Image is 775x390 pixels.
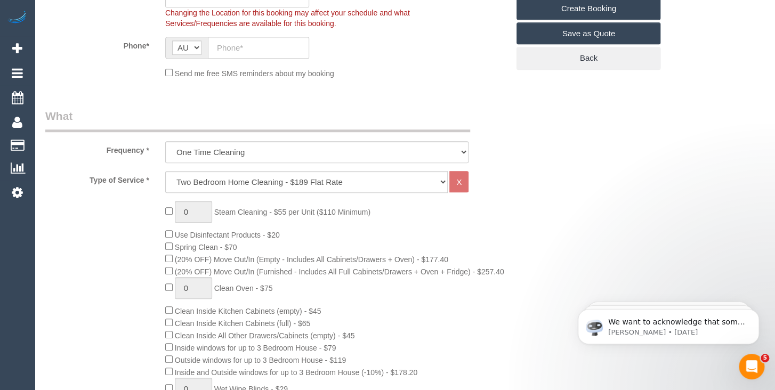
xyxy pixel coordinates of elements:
span: Clean Inside Kitchen Cabinets (full) - $65 [175,319,310,328]
label: Phone* [37,37,157,51]
a: Back [516,47,660,69]
span: Steam Cleaning - $55 per Unit ($110 Minimum) [214,208,370,216]
span: Use Disinfectant Products - $20 [175,231,280,239]
legend: What [45,108,470,132]
a: Save as Quote [516,22,660,45]
span: Outside windows for up to 3 Bedroom House - $119 [175,356,346,364]
span: Inside and Outside windows for up to 3 Bedroom House (-10%) - $178.20 [175,368,417,377]
label: Frequency * [37,141,157,156]
span: Clean Inside Kitchen Cabinets (empty) - $45 [175,307,321,315]
span: We want to acknowledge that some users may be experiencing lag or slower performance in our softw... [46,31,183,177]
img: Automaid Logo [6,11,28,26]
iframe: Intercom live chat [739,354,764,379]
iframe: Intercom notifications message [562,287,775,361]
span: Spring Clean - $70 [175,243,237,251]
span: Clean Oven - $75 [214,284,273,292]
p: Message from Ellie, sent 1w ago [46,41,184,51]
label: Type of Service * [37,171,157,185]
span: Changing the Location for this booking may affect your schedule and what Services/Frequencies are... [165,9,410,28]
span: (20% OFF) Move Out/In (Furnished - Includes All Full Cabinets/Drawers + Oven + Fridge) - $257.40 [175,267,504,276]
span: Clean Inside All Other Drawers/Cabinets (empty) - $45 [175,331,355,340]
span: (20% OFF) Move Out/In (Empty - Includes All Cabinets/Drawers + Oven) - $177.40 [175,255,448,264]
span: 5 [761,354,769,362]
span: Inside windows for up to 3 Bedroom House - $79 [175,344,336,352]
input: Phone* [208,37,309,59]
span: Send me free SMS reminders about my booking [175,69,334,78]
